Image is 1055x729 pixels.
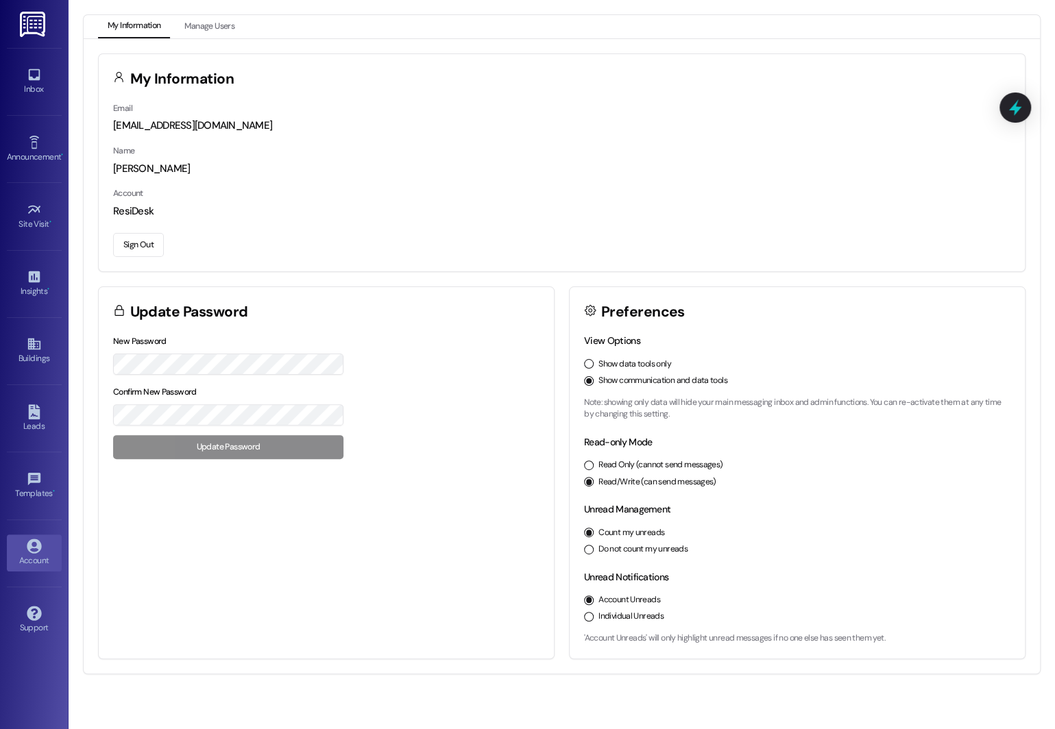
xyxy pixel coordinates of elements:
[98,15,170,38] button: My Information
[584,334,640,347] label: View Options
[584,397,1010,421] p: Note: showing only data will hide your main messaging inbox and admin functions. You can re-activ...
[49,217,51,227] span: •
[53,486,55,496] span: •
[598,594,660,606] label: Account Unreads
[130,72,234,86] h3: My Information
[7,534,62,571] a: Account
[7,602,62,639] a: Support
[598,375,727,387] label: Show communication and data tools
[598,358,671,371] label: Show data tools only
[598,527,664,539] label: Count my unreads
[113,145,135,156] label: Name
[130,305,248,319] h3: Update Password
[584,503,670,515] label: Unread Management
[7,467,62,504] a: Templates •
[113,103,132,114] label: Email
[113,119,1010,133] div: [EMAIL_ADDRESS][DOMAIN_NAME]
[61,150,63,160] span: •
[7,63,62,100] a: Inbox
[584,436,652,448] label: Read-only Mode
[47,284,49,294] span: •
[598,476,716,489] label: Read/Write (can send messages)
[113,188,143,199] label: Account
[601,305,685,319] h3: Preferences
[113,336,167,347] label: New Password
[175,15,244,38] button: Manage Users
[113,162,1010,176] div: [PERSON_NAME]
[20,12,48,37] img: ResiDesk Logo
[584,571,668,583] label: Unread Notifications
[598,610,664,623] label: Individual Unreads
[598,459,723,471] label: Read Only (cannot send messages)
[7,265,62,302] a: Insights •
[113,386,197,397] label: Confirm New Password
[113,233,164,257] button: Sign Out
[7,332,62,369] a: Buildings
[598,543,688,556] label: Do not count my unreads
[584,632,1010,645] p: 'Account Unreads' will only highlight unread messages if no one else has seen them yet.
[7,198,62,235] a: Site Visit •
[7,400,62,437] a: Leads
[113,204,1010,219] div: ResiDesk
